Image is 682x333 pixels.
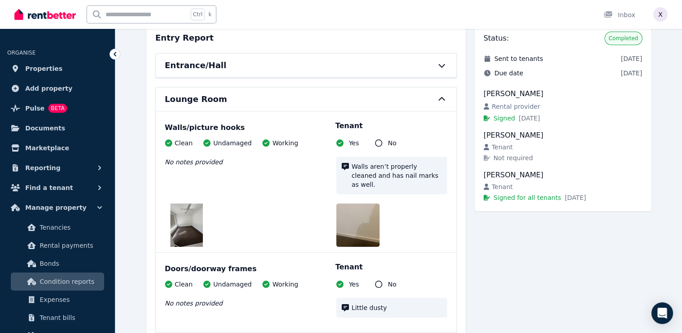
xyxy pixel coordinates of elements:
img: RentBetter [14,8,76,21]
a: Tenant bills [11,309,104,327]
span: No notes provided [165,300,223,307]
span: BETA [48,104,67,113]
a: Condition reports [11,273,104,291]
span: Walls aren’t properly cleaned and has nail marks as well. [352,162,442,189]
span: Reporting [25,162,60,173]
div: [PERSON_NAME] [484,130,642,141]
span: Due date [494,69,523,78]
span: [DATE] [565,193,586,202]
span: [DATE] [621,54,642,63]
span: Little dusty [352,303,442,312]
span: Rental provider [492,102,540,111]
h3: Status: [484,33,509,44]
span: [DATE] [519,114,540,123]
span: Properties [25,63,63,74]
span: Marketplace [25,143,69,153]
div: Inbox [604,10,635,19]
img: 20250812_000322627_iOS.png [170,203,203,247]
span: [DATE] [621,69,642,78]
span: Signed [494,114,515,123]
a: Rental payments [11,236,104,254]
span: Pulse [25,103,45,114]
span: Yes [349,280,359,289]
div: Doors/doorway frames [165,264,447,274]
div: Walls/picture hooks [165,122,447,133]
span: Manage property [25,202,87,213]
a: Tenancies [11,218,104,236]
span: Not required [494,153,533,162]
div: [PERSON_NAME] [484,170,642,180]
span: Rental payments [40,240,101,251]
p: Tenant [335,120,363,131]
span: Clean [175,280,193,289]
div: Open Intercom Messenger [651,302,673,324]
a: PulseBETA [7,99,108,117]
a: Expenses [11,291,104,309]
span: Clean [175,139,193,148]
span: Bonds [40,258,101,269]
span: Expenses [40,294,101,305]
span: Undamaged [213,139,252,148]
span: Completed [609,35,638,42]
span: No notes provided [165,158,223,166]
a: Marketplace [7,139,108,157]
span: Working [272,139,298,148]
span: Tenancies [40,222,101,233]
h6: Entrance/Hall [165,59,227,72]
p: Tenant [335,262,363,273]
h3: Entry Report [156,32,214,44]
span: Condition reports [40,276,101,287]
span: Working [272,280,298,289]
img: IMG_5168.jpeg [336,203,394,247]
span: k [208,11,211,18]
span: Signed for all tenants [494,193,561,202]
span: No [388,139,396,148]
h6: Lounge Room [165,93,227,106]
a: Add property [7,79,108,97]
img: xutracey@hotmail.com [653,7,668,22]
span: Tenant [492,182,513,191]
a: Bonds [11,254,104,273]
div: [PERSON_NAME] [484,88,642,99]
span: ORGANISE [7,50,36,56]
span: Find a tenant [25,182,73,193]
a: Documents [7,119,108,137]
span: Yes [349,139,359,148]
button: Find a tenant [7,179,108,197]
a: Properties [7,60,108,78]
button: Manage property [7,199,108,217]
span: Ctrl [191,9,205,20]
span: Sent to tenants [494,54,543,63]
span: Tenant bills [40,312,101,323]
span: Tenant [492,143,513,152]
span: Undamaged [213,280,252,289]
button: Reporting [7,159,108,177]
span: Add property [25,83,73,94]
span: Documents [25,123,65,134]
span: No [388,280,396,289]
